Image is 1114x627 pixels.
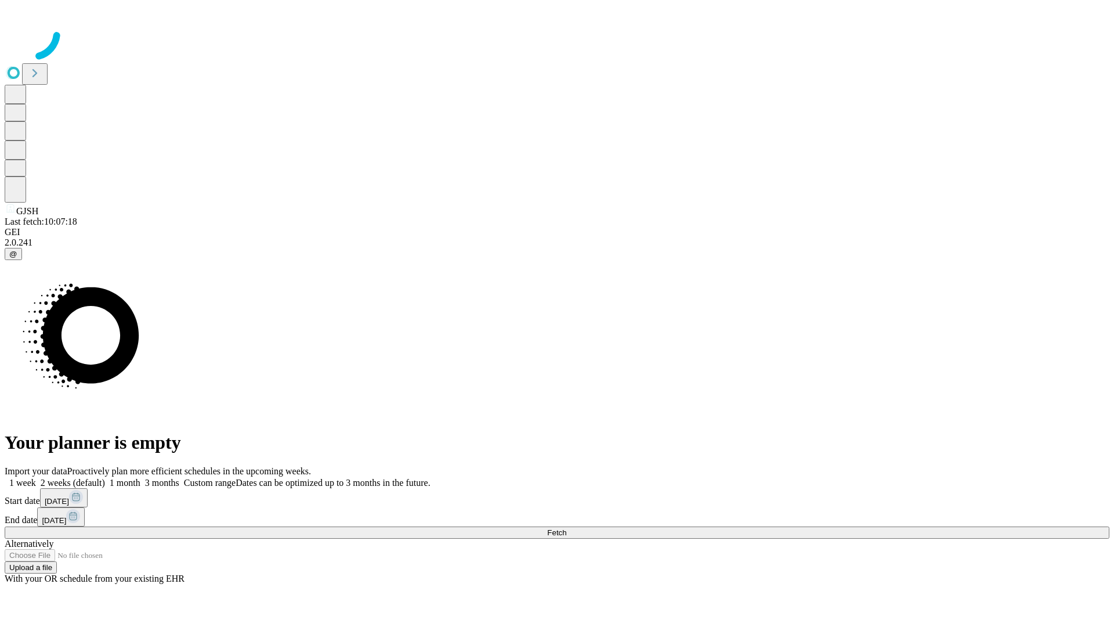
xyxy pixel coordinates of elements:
[5,248,22,260] button: @
[5,237,1109,248] div: 2.0.241
[9,250,17,258] span: @
[5,527,1109,539] button: Fetch
[5,539,53,549] span: Alternatively
[41,478,105,488] span: 2 weeks (default)
[547,528,566,537] span: Fetch
[37,507,85,527] button: [DATE]
[5,466,67,476] span: Import your data
[16,206,38,216] span: GJSH
[9,478,36,488] span: 1 week
[145,478,179,488] span: 3 months
[5,217,77,226] span: Last fetch: 10:07:18
[5,561,57,574] button: Upload a file
[45,497,69,506] span: [DATE]
[5,507,1109,527] div: End date
[40,488,88,507] button: [DATE]
[236,478,430,488] span: Dates can be optimized up to 3 months in the future.
[67,466,311,476] span: Proactively plan more efficient schedules in the upcoming weeks.
[5,574,185,583] span: With your OR schedule from your existing EHR
[184,478,236,488] span: Custom range
[5,488,1109,507] div: Start date
[5,432,1109,453] h1: Your planner is empty
[42,516,66,525] span: [DATE]
[110,478,140,488] span: 1 month
[5,227,1109,237] div: GEI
